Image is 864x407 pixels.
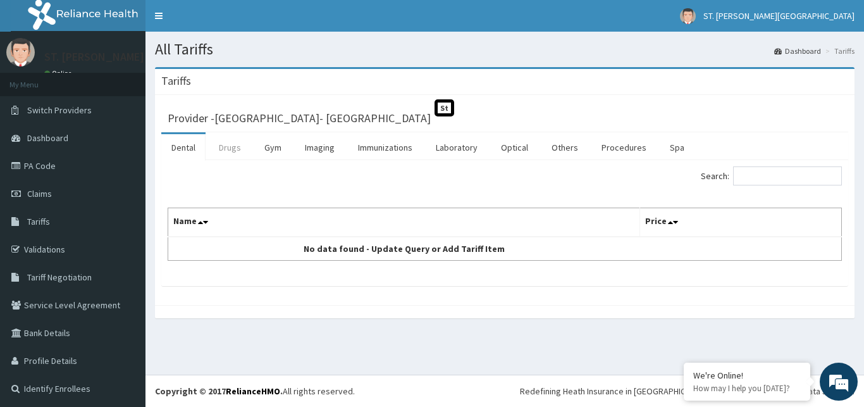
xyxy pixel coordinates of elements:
div: Redefining Heath Insurance in [GEOGRAPHIC_DATA] using Telemedicine and Data Science! [520,385,855,398]
th: Price [639,208,842,237]
span: Tariffs [27,216,50,227]
p: ST. [PERSON_NAME][GEOGRAPHIC_DATA] [44,51,249,63]
span: Claims [27,188,52,199]
a: RelianceHMO [226,385,280,397]
a: Online [44,69,75,78]
th: Name [168,208,640,237]
a: Spa [660,134,694,161]
a: Laboratory [426,134,488,161]
input: Search: [733,166,842,185]
a: Dental [161,134,206,161]
h1: All Tariffs [155,41,855,58]
a: Dashboard [774,46,821,56]
img: User Image [680,8,696,24]
span: St [435,99,454,116]
span: ST. [PERSON_NAME][GEOGRAPHIC_DATA] [703,10,855,22]
span: Dashboard [27,132,68,144]
img: User Image [6,38,35,66]
a: Gym [254,134,292,161]
a: Imaging [295,134,345,161]
h3: Provider - [GEOGRAPHIC_DATA]- [GEOGRAPHIC_DATA] [168,113,431,124]
a: Others [541,134,588,161]
footer: All rights reserved. [145,375,864,407]
strong: Copyright © 2017 . [155,385,283,397]
td: No data found - Update Query or Add Tariff Item [168,237,640,261]
a: Drugs [209,134,251,161]
label: Search: [701,166,842,185]
h3: Tariffs [161,75,191,87]
li: Tariffs [822,46,855,56]
div: We're Online! [693,370,801,381]
a: Optical [491,134,538,161]
span: Tariff Negotiation [27,272,92,283]
p: How may I help you today? [693,383,801,394]
a: Procedures [591,134,657,161]
span: Switch Providers [27,104,92,116]
a: Immunizations [348,134,423,161]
